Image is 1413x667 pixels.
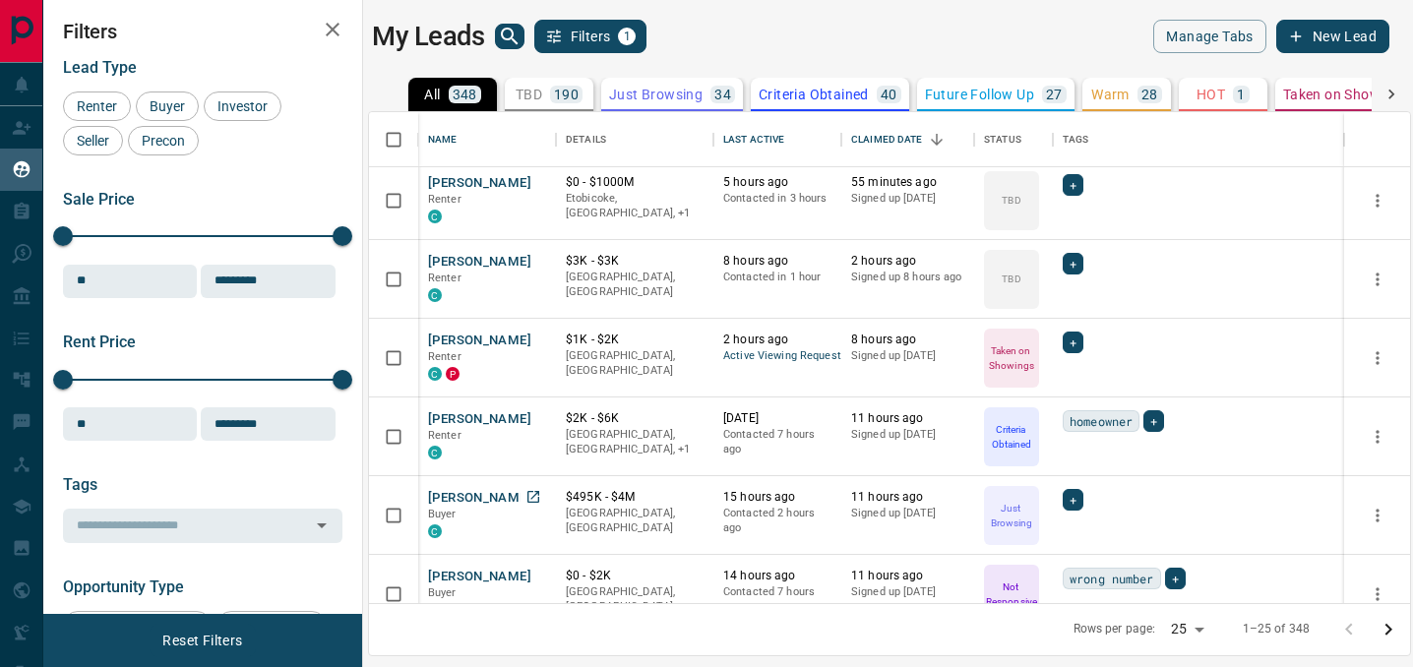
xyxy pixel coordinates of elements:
span: Precon [135,133,192,149]
p: 5 hours ago [723,174,831,191]
p: 2 hours ago [851,253,964,270]
span: Opportunity Type [63,577,184,596]
p: Just Browsing [986,501,1037,530]
p: $495K - $4M [566,489,704,506]
button: Go to next page [1369,610,1408,649]
span: + [1070,175,1076,195]
button: more [1363,186,1392,215]
p: 8 hours ago [723,253,831,270]
p: Future Follow Up [925,88,1034,101]
div: Details [566,112,606,167]
p: 348 [453,88,477,101]
p: 190 [554,88,579,101]
span: Rent Price [63,333,136,351]
p: [GEOGRAPHIC_DATA], [GEOGRAPHIC_DATA] [566,270,704,300]
div: Name [428,112,458,167]
div: condos.ca [428,446,442,459]
div: Tags [1063,112,1089,167]
div: Claimed Date [841,112,974,167]
p: Toronto [566,427,704,457]
p: 55 minutes ago [851,174,964,191]
p: $1K - $2K [566,332,704,348]
h1: My Leads [372,21,485,52]
button: search button [495,24,524,49]
span: + [1070,254,1076,273]
span: Investor [211,98,275,114]
p: Criteria Obtained [759,88,869,101]
p: Contacted in 3 hours [723,191,831,207]
p: Contacted in 1 hour [723,270,831,285]
p: TBD [1002,193,1020,208]
span: Renter [70,98,124,114]
button: [PERSON_NAME] [428,410,531,429]
span: Buyer [143,98,192,114]
button: [PERSON_NAME] [428,489,531,508]
p: TBD [516,88,542,101]
button: more [1363,265,1392,294]
p: Signed up [DATE] [851,191,964,207]
p: 11 hours ago [851,568,964,584]
button: Manage Tabs [1153,20,1265,53]
span: Seller [70,133,116,149]
p: [DATE] [723,410,831,427]
p: 8 hours ago [851,332,964,348]
p: $3K - $3K [566,253,704,270]
p: $0 - $2K [566,568,704,584]
div: + [1063,253,1083,274]
div: Details [556,112,713,167]
p: Signed up [DATE] [851,506,964,521]
div: condos.ca [428,524,442,538]
span: Tags [63,475,97,494]
div: Renter [63,91,131,121]
p: 2 hours ago [723,332,831,348]
p: Signed up [DATE] [851,427,964,443]
span: Sale Price [63,190,135,209]
div: condos.ca [428,210,442,223]
span: Buyer [428,586,457,599]
div: Buyer [136,91,199,121]
span: + [1150,411,1157,431]
div: + [1143,410,1164,432]
div: 25 [1163,615,1210,643]
p: Contacted 2 hours ago [723,506,831,536]
p: All [424,88,440,101]
p: 11 hours ago [851,489,964,506]
div: Seller [63,126,123,155]
p: [GEOGRAPHIC_DATA], [GEOGRAPHIC_DATA] [566,348,704,379]
p: Toronto [566,191,704,221]
p: $2K - $6K [566,410,704,427]
div: + [1165,568,1186,589]
p: 40 [881,88,897,101]
p: 1 [1237,88,1245,101]
button: [PERSON_NAME] [428,568,531,586]
span: + [1070,333,1076,352]
span: Lead Type [63,58,137,77]
p: 1–25 of 348 [1243,621,1310,637]
div: property.ca [446,367,460,381]
p: Warm [1091,88,1130,101]
button: [PERSON_NAME] [428,332,531,350]
div: Name [418,112,556,167]
span: Renter [428,350,461,363]
div: Last Active [723,112,784,167]
span: Renter [428,193,461,206]
button: Sort [923,126,951,153]
a: Open in New Tab [521,484,546,510]
div: Tags [1053,112,1344,167]
span: + [1070,490,1076,510]
div: condos.ca [428,367,442,381]
p: Not Responsive [986,579,1037,609]
p: 34 [714,88,731,101]
div: Investor [204,91,281,121]
div: condos.ca [428,288,442,302]
p: Taken on Showings [1283,88,1408,101]
span: homeowner [1070,411,1133,431]
button: New Lead [1276,20,1389,53]
p: Rows per page: [1074,621,1156,637]
p: 27 [1046,88,1063,101]
p: Just Browsing [609,88,703,101]
span: wrong number [1070,569,1154,588]
span: Buyer [428,508,457,520]
p: [GEOGRAPHIC_DATA], [GEOGRAPHIC_DATA] [566,506,704,536]
p: 14 hours ago [723,568,831,584]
